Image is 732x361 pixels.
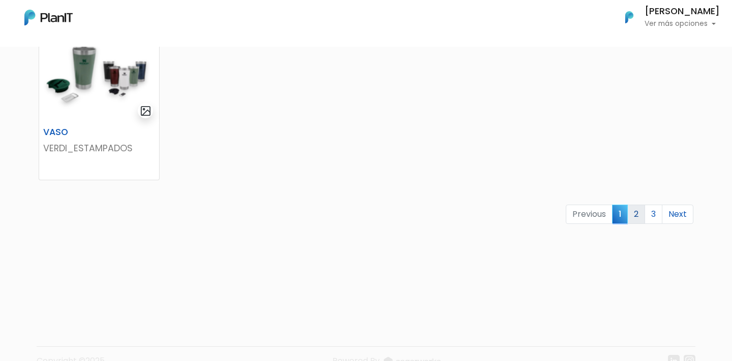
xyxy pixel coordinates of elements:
span: 1 [612,205,628,223]
img: PlanIt Logo [618,6,640,28]
img: thumb_Captura_de_pantalla_2025-05-29_133446.png [39,34,159,123]
img: PlanIt Logo [24,10,73,25]
div: ¿Necesitás ayuda? [52,10,146,29]
h6: VASO [37,127,120,138]
p: VERDI_ESTAMPADOS [43,142,155,155]
button: PlanIt Logo [PERSON_NAME] Ver más opciones [612,4,720,30]
p: Ver más opciones [645,20,720,27]
a: Next [662,205,693,224]
a: gallery-light VASO VERDI_ESTAMPADOS [39,33,160,180]
h6: [PERSON_NAME] [645,7,720,16]
a: 3 [645,205,662,224]
a: 2 [627,205,645,224]
img: gallery-light [140,105,151,117]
